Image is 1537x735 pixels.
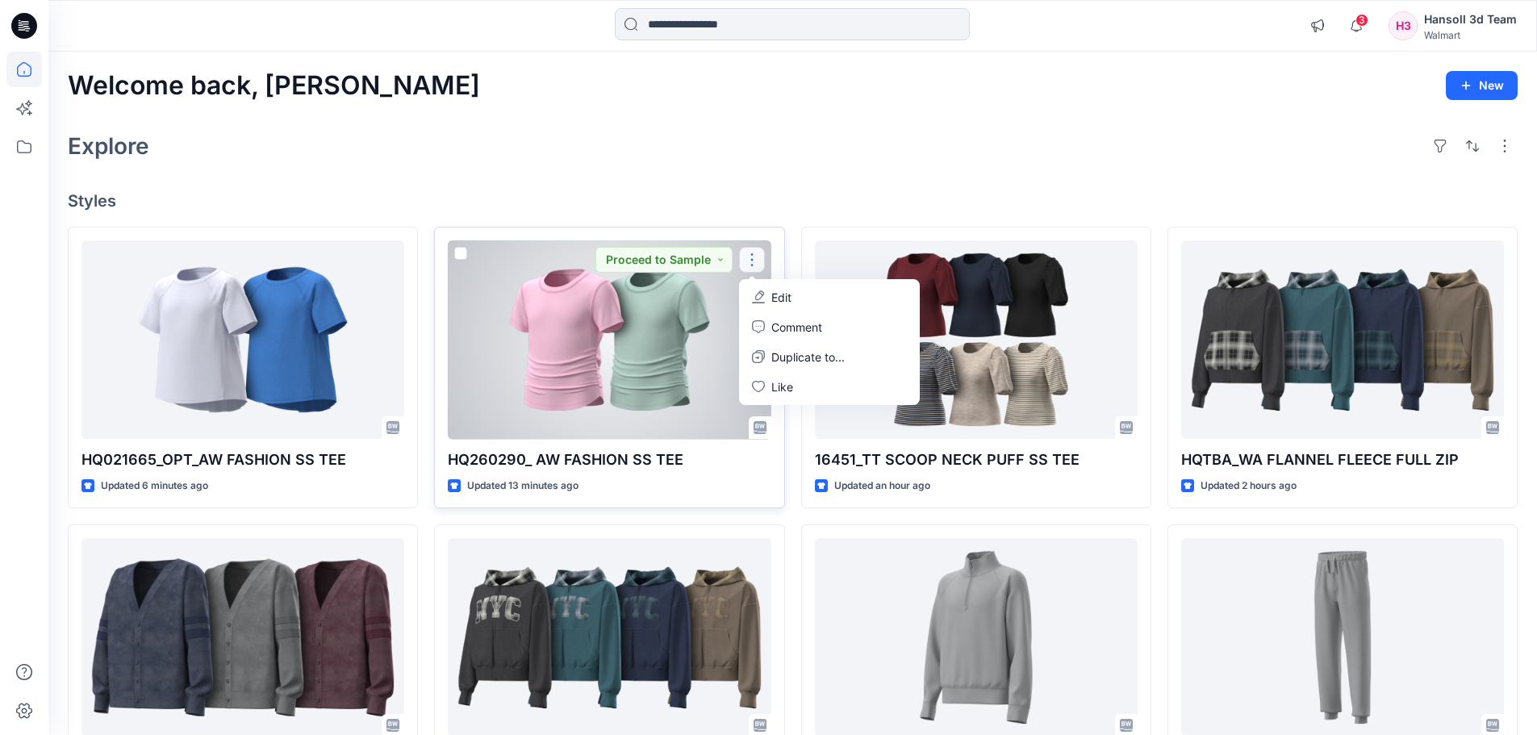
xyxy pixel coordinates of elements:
p: Updated 2 hours ago [1201,478,1297,495]
p: HQ021665_OPT_AW FASHION SS TEE [81,449,404,471]
button: New [1446,71,1518,100]
p: HQ260290_ AW FASHION SS TEE [448,449,771,471]
p: Comment [771,319,822,336]
p: Duplicate to... [771,349,845,365]
div: H3 [1389,11,1418,40]
a: Edit [742,282,917,312]
a: HQ021665_OPT_AW FASHION SS TEE [81,240,404,440]
h2: Explore [68,133,149,159]
a: HQ260290_ AW FASHION SS TEE [448,240,771,440]
p: Like [771,378,793,395]
h4: Styles [68,191,1518,211]
span: 3 [1355,14,1368,27]
p: Updated 13 minutes ago [467,478,578,495]
a: 16451_TT SCOOP NECK PUFF SS TEE [815,240,1138,440]
p: 16451_TT SCOOP NECK PUFF SS TEE [815,449,1138,471]
div: Walmart [1424,29,1517,41]
div: Hansoll 3d Team [1424,10,1517,29]
a: HQTBA_WA FLANNEL FLEECE FULL ZIP [1181,240,1504,440]
p: HQTBA_WA FLANNEL FLEECE FULL ZIP [1181,449,1504,471]
p: Updated 6 minutes ago [101,478,208,495]
h2: Welcome back, [PERSON_NAME] [68,71,480,101]
p: Updated an hour ago [834,478,930,495]
p: Edit [771,289,791,306]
